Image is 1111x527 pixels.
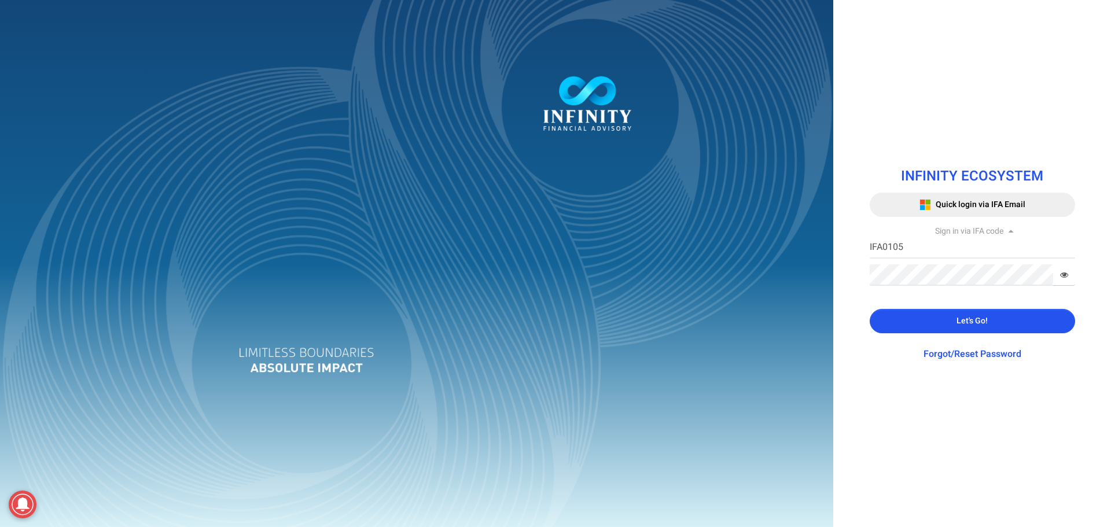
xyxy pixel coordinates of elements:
[924,347,1021,361] a: Forgot/Reset Password
[957,315,988,327] span: Let's Go!
[870,237,1075,259] input: IFA Code
[936,198,1025,211] span: Quick login via IFA Email
[870,226,1075,237] div: Sign in via IFA code
[935,225,1003,237] span: Sign in via IFA code
[870,309,1075,333] button: Let's Go!
[870,169,1075,184] h1: INFINITY ECOSYSTEM
[870,193,1075,217] button: Quick login via IFA Email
